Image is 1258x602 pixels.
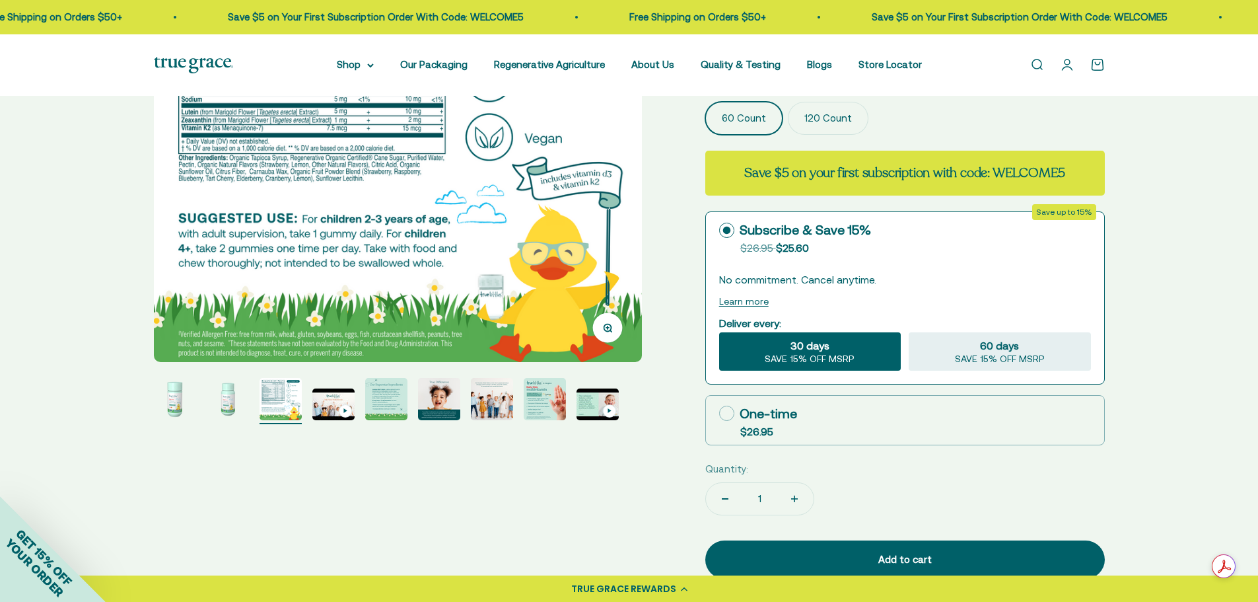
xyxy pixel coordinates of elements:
a: Free Shipping on Orders $50+ [626,11,763,22]
a: Quality & Testing [701,59,781,70]
button: Go to item 2 [207,378,249,424]
button: Go to item 7 [471,378,513,424]
img: True Littles® Daily Kids Multivitamin [207,378,249,420]
img: True Littles® Daily Kids Multivitamin [524,378,566,420]
button: Go to item 3 [260,378,302,424]
button: Go to item 4 [312,389,355,424]
button: Go to item 8 [524,378,566,424]
div: TRUE GRACE REWARDS [571,582,676,596]
a: Regenerative Agriculture [494,59,605,70]
button: Increase quantity [775,483,814,515]
img: True Littles® Daily Kids Multivitamin [471,378,513,420]
div: Add to cart [732,552,1078,568]
a: About Us [631,59,674,70]
img: True Littles® Daily Kids Multivitamin [365,378,407,420]
button: Go to item 5 [365,378,407,424]
button: Decrease quantity [706,483,744,515]
a: Store Locator [858,59,922,70]
a: Blogs [807,59,832,70]
img: True Littles® Daily Kids Multivitamin [154,378,196,420]
button: Add to cart [705,541,1105,579]
span: YOUR ORDER [3,536,66,599]
a: Our Packaging [400,59,468,70]
span: GET 15% OFF [13,527,75,588]
summary: Shop [337,57,374,73]
p: Save $5 on Your First Subscription Order With Code: WELCOME5 [868,9,1164,25]
button: Go to item 6 [418,378,460,424]
label: Quantity: [705,461,748,477]
img: True Littles® Daily Kids Multivitamin [418,378,460,420]
button: Go to item 1 [154,378,196,424]
strong: Save $5 on your first subscription with code: WELCOME5 [744,164,1065,182]
button: Go to item 9 [577,389,619,424]
p: Save $5 on Your First Subscription Order With Code: WELCOME5 [225,9,520,25]
img: True Littles® Daily Kids Multivitamin [260,378,302,420]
